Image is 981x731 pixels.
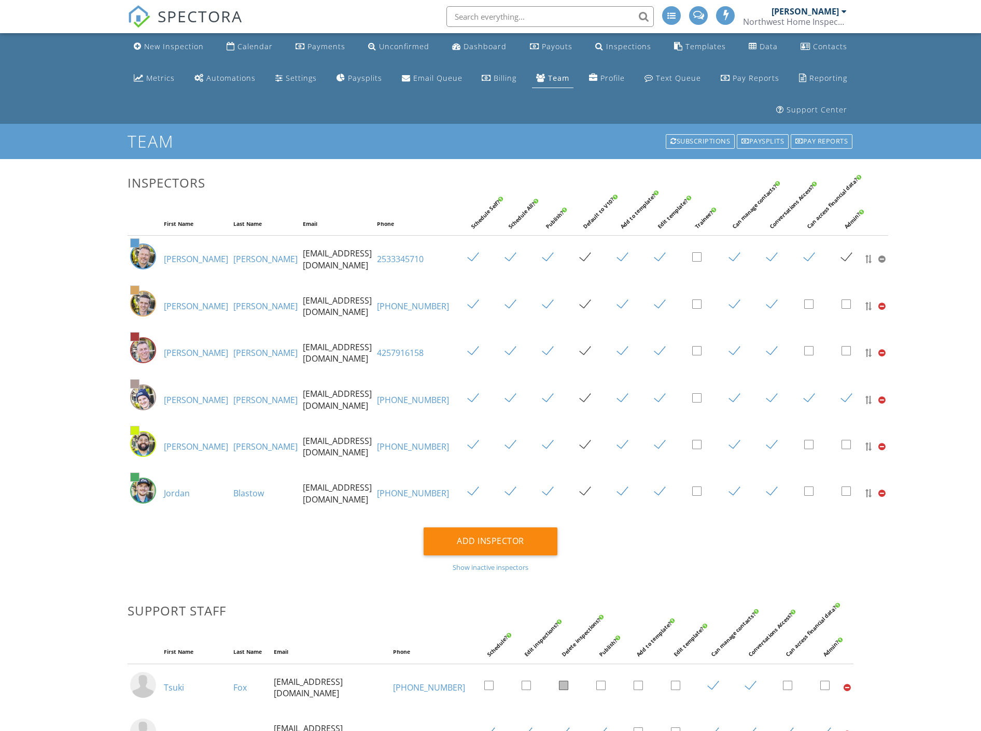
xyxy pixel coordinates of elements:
[307,41,345,51] div: Payments
[393,682,465,693] a: [PHONE_NUMBER]
[390,640,468,664] th: Phone
[693,166,757,230] div: Trainee?
[130,431,156,457] img: rory_5.jpg
[597,595,661,658] div: Publish?
[507,166,570,230] div: Schedule All?
[377,300,449,312] a: [PHONE_NUMBER]
[128,563,853,571] div: Show inactive inspectors
[233,488,264,499] a: Blastow
[128,604,853,618] h3: Support Staff
[768,166,832,230] div: Conversations Access?
[532,69,573,88] a: Team
[300,423,374,470] td: [EMAIL_ADDRESS][DOMAIN_NAME]
[469,166,533,230] div: Schedule Self?
[821,595,885,658] div: Admin?
[271,69,321,88] a: Settings
[377,394,449,406] a: [PHONE_NUMBER]
[237,41,273,51] div: Calendar
[736,133,790,150] a: Paysplits
[805,166,869,230] div: Can access financial data?
[743,17,847,27] div: Northwest Home Inspector
[709,595,773,658] div: Can manage contacts?
[619,166,682,230] div: Add to template?
[656,73,701,83] div: Text Queue
[542,41,572,51] div: Payouts
[231,212,300,236] th: Last Name
[130,478,156,504] img: jordan_5.jpg
[164,488,190,499] a: Jordan
[464,41,507,51] div: Dashboard
[300,283,374,329] td: [EMAIL_ADDRESS][DOMAIN_NAME]
[772,101,851,120] a: Support Center
[478,69,521,88] a: Billing
[233,441,298,452] a: [PERSON_NAME]
[600,73,625,83] div: Profile
[635,595,698,658] div: Add to template?
[233,253,298,265] a: [PERSON_NAME]
[787,105,847,114] div: Support Center
[485,595,549,658] div: Schedule?
[164,441,228,452] a: [PERSON_NAME]
[523,595,586,658] div: Edit inspections?
[300,377,374,423] td: [EMAIL_ADDRESS][DOMAIN_NAME]
[448,37,511,56] a: Dashboard
[222,37,277,56] a: Calendar
[843,166,906,230] div: Admin?
[737,134,789,149] div: Paysplits
[760,41,778,51] div: Data
[130,672,156,698] img: default-user-f0147aede5fd5fa78ca7ade42f37bd4542148d508eef1c3d3ea960f66861d68b.jpg
[796,37,851,56] a: Contacts
[161,640,231,664] th: First Name
[348,73,382,83] div: Paysplits
[231,640,271,664] th: Last Name
[271,664,390,711] td: [EMAIL_ADDRESS][DOMAIN_NAME]
[548,73,569,83] div: Team
[130,69,179,88] a: Metrics
[398,69,467,88] a: Email Queue
[672,595,736,658] div: Edit template?
[377,347,424,359] a: 4257916158
[164,347,228,359] a: [PERSON_NAME]
[130,291,156,317] img: greg.jpg
[446,6,654,27] input: Search everything...
[581,166,645,230] div: Default to V10?
[809,73,847,83] div: Reporting
[379,41,429,51] div: Unconfirmed
[300,470,374,517] td: [EMAIL_ADDRESS][DOMAIN_NAME]
[717,69,783,88] a: Pay Reports
[128,132,853,150] h1: Team
[591,37,655,56] a: Inspections
[640,69,705,88] a: Text Queue
[745,37,782,56] a: Data
[300,329,374,376] td: [EMAIL_ADDRESS][DOMAIN_NAME]
[291,37,349,56] a: Payments
[813,41,847,51] div: Contacts
[161,212,231,236] th: First Name
[158,5,243,27] span: SPECTORA
[790,133,853,150] a: Pay reports
[164,682,184,693] a: Tsuki
[164,394,228,406] a: [PERSON_NAME]
[772,6,839,17] div: [PERSON_NAME]
[233,394,298,406] a: [PERSON_NAME]
[656,166,720,230] div: Edit template?
[146,73,175,83] div: Metrics
[747,595,810,658] div: Conversations Access?
[791,134,852,149] div: Pay reports
[206,73,256,83] div: Automations
[286,73,317,83] div: Settings
[128,14,243,36] a: SPECTORA
[130,243,156,269] img: jesse.jpg
[364,37,433,56] a: Unconfirmed
[377,441,449,452] a: [PHONE_NUMBER]
[128,176,853,190] h3: Inspectors
[332,69,386,88] a: Paysplits
[233,300,298,312] a: [PERSON_NAME]
[164,300,228,312] a: [PERSON_NAME]
[424,527,557,555] div: Add Inspector
[544,166,608,230] div: Publish?
[190,69,260,88] a: Automations (Advanced)
[300,236,374,283] td: [EMAIL_ADDRESS][DOMAIN_NAME]
[128,5,150,28] img: The Best Home Inspection Software - Spectora
[233,347,298,359] a: [PERSON_NAME]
